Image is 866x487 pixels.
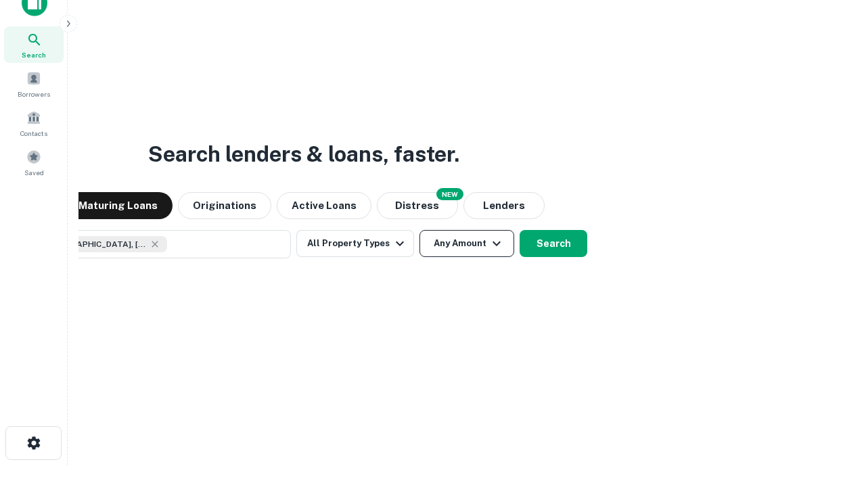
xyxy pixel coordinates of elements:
iframe: Chat Widget [798,379,866,444]
button: Search distressed loans with lien and other non-mortgage details. [377,192,458,219]
span: [GEOGRAPHIC_DATA], [GEOGRAPHIC_DATA], [GEOGRAPHIC_DATA] [45,238,147,250]
a: Contacts [4,105,64,141]
button: [GEOGRAPHIC_DATA], [GEOGRAPHIC_DATA], [GEOGRAPHIC_DATA] [20,230,291,258]
div: NEW [436,188,463,200]
button: Maturing Loans [64,192,173,219]
button: Originations [178,192,271,219]
button: Any Amount [419,230,514,257]
span: Borrowers [18,89,50,99]
span: Contacts [20,128,47,139]
h3: Search lenders & loans, faster. [148,138,459,170]
span: Search [22,49,46,60]
a: Saved [4,144,64,181]
button: Search [520,230,587,257]
a: Borrowers [4,66,64,102]
a: Search [4,26,64,63]
button: All Property Types [296,230,414,257]
button: Lenders [463,192,545,219]
span: Saved [24,167,44,178]
button: Active Loans [277,192,371,219]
